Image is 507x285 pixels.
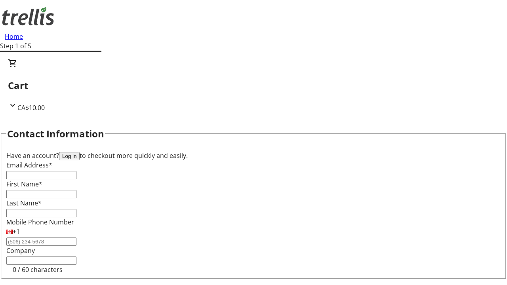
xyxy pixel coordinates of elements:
tr-character-limit: 0 / 60 characters [13,265,63,274]
label: Email Address* [6,161,52,169]
input: (506) 234-5678 [6,237,76,246]
div: Have an account? to checkout more quickly and easily. [6,151,501,160]
label: Mobile Phone Number [6,218,74,226]
button: Log in [59,152,80,160]
label: Last Name* [6,199,42,207]
label: Company [6,246,35,255]
span: CA$10.00 [17,103,45,112]
h2: Cart [8,78,499,93]
div: CartCA$10.00 [8,59,499,112]
h2: Contact Information [7,127,104,141]
label: First Name* [6,180,42,188]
